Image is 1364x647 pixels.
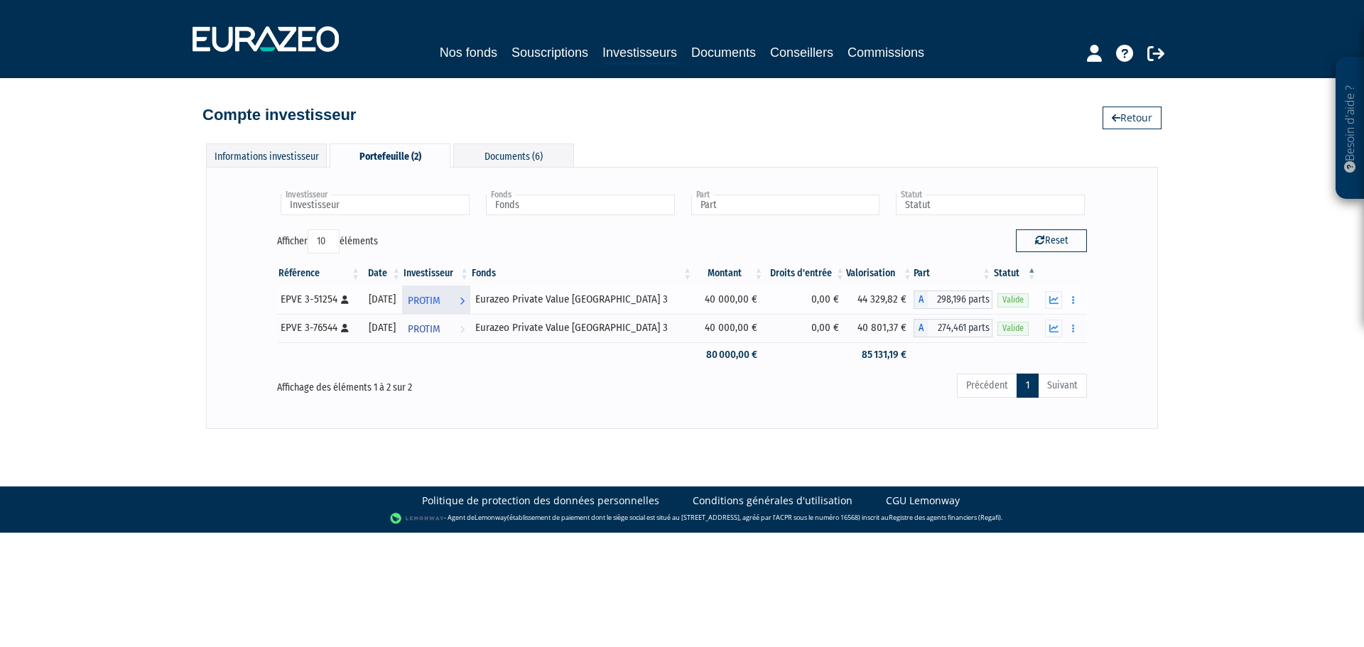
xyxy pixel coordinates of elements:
div: A - Eurazeo Private Value Europe 3 [914,319,992,337]
a: Politique de protection des données personnelles [422,494,659,508]
span: Valide [997,293,1029,307]
a: Souscriptions [511,43,588,62]
div: A - Eurazeo Private Value Europe 3 [914,290,992,309]
div: EPVE 3-51254 [281,292,357,307]
th: Date: activer pour trier la colonne par ordre croissant [362,261,402,286]
div: Eurazeo Private Value [GEOGRAPHIC_DATA] 3 [475,320,688,335]
th: Référence : activer pour trier la colonne par ordre croissant [277,261,362,286]
span: PROTIM [408,288,440,314]
th: Valorisation: activer pour trier la colonne par ordre croissant [846,261,914,286]
a: Documents [691,43,756,62]
a: Commissions [848,43,924,62]
span: Valide [997,322,1029,335]
div: EPVE 3-76544 [281,320,357,335]
a: Retour [1103,107,1162,129]
a: Investisseurs [602,43,677,65]
div: Eurazeo Private Value [GEOGRAPHIC_DATA] 3 [475,292,688,307]
div: Informations investisseur [206,143,327,167]
th: Montant: activer pour trier la colonne par ordre croissant [693,261,764,286]
label: Afficher éléments [277,229,378,254]
div: Documents (6) [453,143,574,167]
td: 85 131,19 € [846,342,914,367]
a: PROTIM [402,286,470,314]
a: PROTIM [402,314,470,342]
button: Reset [1016,229,1087,252]
p: Besoin d'aide ? [1342,65,1358,192]
a: Registre des agents financiers (Regafi) [889,513,1001,522]
a: CGU Lemonway [886,494,960,508]
span: 298,196 parts [928,290,992,309]
td: 0,00 € [764,314,846,342]
th: Droits d'entrée: activer pour trier la colonne par ordre croissant [764,261,846,286]
span: A [914,290,928,309]
i: [Français] Personne physique [341,295,349,304]
div: Affichage des éléments 1 à 2 sur 2 [277,372,602,395]
span: A [914,319,928,337]
td: 0,00 € [764,286,846,314]
select: Afficheréléments [308,229,340,254]
td: 44 329,82 € [846,286,914,314]
a: Nos fonds [440,43,497,62]
img: 1732889491-logotype_eurazeo_blanc_rvb.png [193,26,339,52]
a: Lemonway [475,513,507,522]
th: Statut : activer pour trier la colonne par ordre d&eacute;croissant [992,261,1038,286]
th: Fonds: activer pour trier la colonne par ordre croissant [470,261,693,286]
div: [DATE] [367,292,397,307]
img: logo-lemonway.png [390,511,445,526]
span: PROTIM [408,316,440,342]
th: Investisseur: activer pour trier la colonne par ordre croissant [402,261,470,286]
h4: Compte investisseur [202,107,356,124]
a: Conditions générales d'utilisation [693,494,852,508]
a: Conseillers [770,43,833,62]
div: [DATE] [367,320,397,335]
span: 274,461 parts [928,319,992,337]
td: 80 000,00 € [693,342,764,367]
i: Voir l'investisseur [460,288,465,314]
i: Voir l'investisseur [460,316,465,342]
div: Portefeuille (2) [330,143,450,168]
i: [Français] Personne physique [341,324,349,332]
td: 40 000,00 € [693,314,764,342]
th: Part: activer pour trier la colonne par ordre croissant [914,261,992,286]
td: 40 000,00 € [693,286,764,314]
a: 1 [1017,374,1039,398]
td: 40 801,37 € [846,314,914,342]
div: - Agent de (établissement de paiement dont le siège social est situé au [STREET_ADDRESS], agréé p... [14,511,1350,526]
